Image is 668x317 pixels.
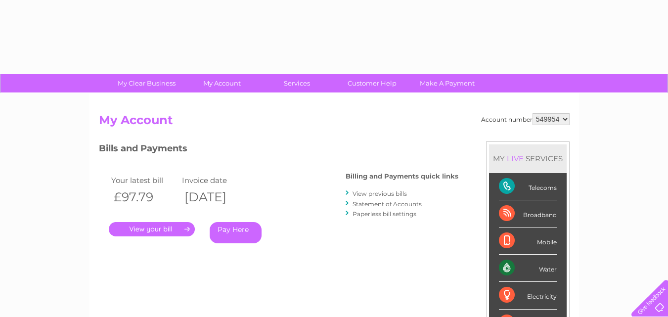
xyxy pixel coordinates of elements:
[109,187,180,207] th: £97.79
[179,174,251,187] td: Invoice date
[489,144,567,173] div: MY SERVICES
[499,255,557,282] div: Water
[331,74,413,92] a: Customer Help
[499,200,557,227] div: Broadband
[505,154,526,163] div: LIVE
[481,113,570,125] div: Account number
[210,222,262,243] a: Pay Here
[406,74,488,92] a: Make A Payment
[106,74,187,92] a: My Clear Business
[109,174,180,187] td: Your latest bill
[353,200,422,208] a: Statement of Accounts
[256,74,338,92] a: Services
[99,113,570,132] h2: My Account
[99,141,458,159] h3: Bills and Payments
[499,227,557,255] div: Mobile
[499,173,557,200] div: Telecoms
[346,173,458,180] h4: Billing and Payments quick links
[179,187,251,207] th: [DATE]
[499,282,557,309] div: Electricity
[109,222,195,236] a: .
[181,74,263,92] a: My Account
[353,190,407,197] a: View previous bills
[353,210,416,218] a: Paperless bill settings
